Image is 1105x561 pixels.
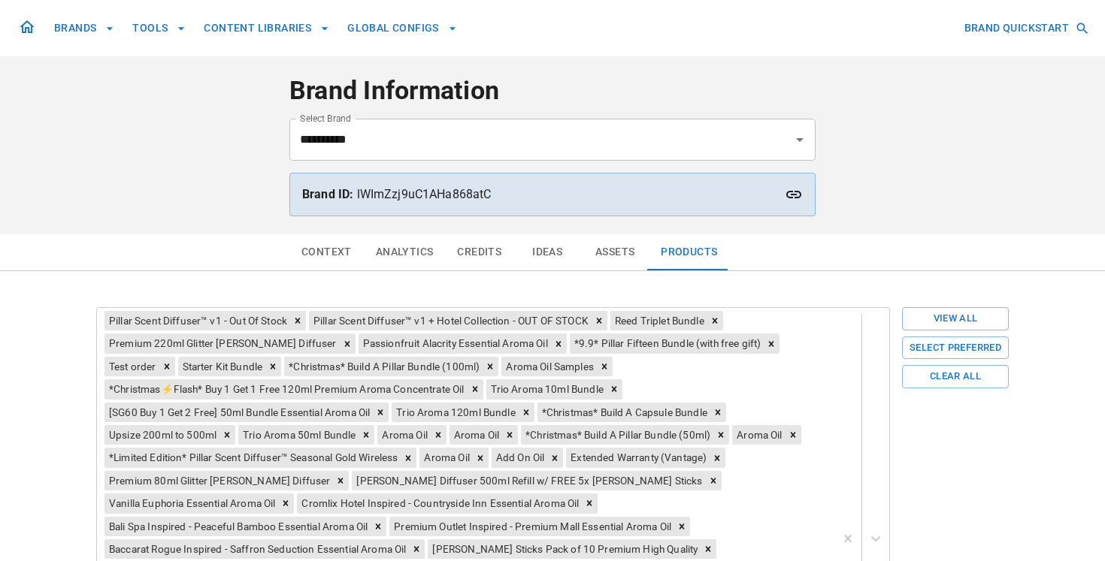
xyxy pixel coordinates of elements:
div: Premium 80ml Glitter [PERSON_NAME] Diffuser [104,471,332,490]
button: View All [902,307,1009,330]
div: Remove Pillar Scent Diffuser™ v1 + Hotel Collection - OUT OF STOCK [591,311,607,330]
div: Trio Aroma 50ml Bundle [238,425,358,445]
div: *Christmas* Build A Pillar Bundle (50ml) [521,425,713,445]
button: Open [789,129,810,150]
div: Remove Premium 220ml Glitter Reed Diffuser [339,333,356,353]
div: Remove Aroma Oil Samples [596,357,613,376]
div: Aroma Oil [732,425,784,445]
button: Context [289,234,364,270]
div: Vanilla Euphoria Essential Aroma Oil [104,493,277,513]
div: Extended Warranty (Vantage) [566,448,709,467]
button: Analytics [364,234,446,270]
div: Trio Aroma 120ml Bundle [392,403,517,422]
div: Upsize 200ml to 500ml [104,425,219,445]
div: Remove *Christmas* Build A Capsule Bundle [710,403,726,422]
div: Remove Add On Oil [546,448,563,467]
div: Remove Cromlix Hotel Inspired - Countryside Inn Essential Aroma Oil [581,493,598,513]
div: Remove Trio Aroma 50ml Bundle [358,425,374,445]
div: Remove Reed Triplet Bundle [707,311,723,330]
div: Remove Aroma Oil [785,425,801,445]
div: Remove *Christmas⚡Flash* Buy 1 Get 1 Free 120ml Premium Aroma Concentrate Oil [467,379,483,399]
div: Premium Outlet Inspired - Premium Mall Essential Aroma Oil [389,517,674,536]
div: Starter Kit Bundle [178,357,265,376]
div: [PERSON_NAME] Diffuser 500ml Refill w/ FREE 5x [PERSON_NAME] Sticks [352,471,704,490]
div: Reed Triplet Bundle [610,311,707,330]
div: Premium 220ml Glitter [PERSON_NAME] Diffuser [104,333,339,353]
div: Remove *Limited Edition* Pillar Scent Diffuser™ Seasonal Gold Wireless [400,448,416,467]
button: Products [649,234,729,270]
div: Remove Upsize 200ml to 500ml [219,425,235,445]
div: Remove Test order [159,357,175,376]
label: Select Brand [300,112,351,125]
div: *Christmas* Build A Capsule Bundle [537,403,710,422]
div: *9.9* Pillar Fifteen Bundle (with free gift) [570,333,764,353]
div: Remove *Christmas* Build A Pillar Bundle (100ml) [482,357,498,376]
div: Remove Passionfruit Alacrity Essential Aroma Oil [550,333,567,353]
div: Remove Reed Diffuser 500ml Refill w/ FREE 5x Reed Sticks [705,471,722,490]
div: Remove [SG60 Buy 1 Get 2 Free] 50ml Bundle Essential Aroma Oil [372,403,389,422]
div: [PERSON_NAME] Sticks Pack of 10 Premium High Quality [428,539,700,559]
strong: Brand ID: [302,187,353,201]
div: *Christmas⚡Flash* Buy 1 Get 1 Free 120ml Premium Aroma Concentrate Oil [104,379,467,399]
div: Remove Extended Warranty (Vantage) [709,448,725,467]
div: Cromlix Hotel Inspired - Countryside Inn Essential Aroma Oil [297,493,581,513]
div: Remove Premium Outlet Inspired - Premium Mall Essential Aroma Oil [674,517,690,536]
button: BRANDS [48,14,120,42]
div: Aroma Oil [377,425,429,445]
div: Remove Aroma Oil [501,425,518,445]
div: Remove Premium 80ml Glitter Reed Diffuser [332,471,349,490]
div: Passionfruit Alacrity Essential Aroma Oil [359,333,550,353]
button: CONTENT LIBRARIES [198,14,335,42]
button: Assets [581,234,649,270]
div: Pillar Scent Diffuser™ v1 - Out Of Stock [104,311,289,330]
button: GLOBAL CONFIGS [341,14,463,42]
div: Remove *Christmas* Build A Pillar Bundle (50ml) [713,425,729,445]
div: Remove Vanilla Euphoria Essential Aroma Oil [277,493,294,513]
div: Test order [104,357,159,376]
div: Remove Aroma Oil [430,425,447,445]
div: Aroma Oil Samples [501,357,596,376]
p: lWImZzj9uC1AHa868atC [302,185,803,204]
button: Ideas [513,234,581,270]
div: Remove *9.9* Pillar Fifteen Bundle (with free gift) [763,333,780,353]
div: Remove Trio Aroma 10ml Bundle [606,379,622,399]
div: [SG60 Buy 1 Get 2 Free] 50ml Bundle Essential Aroma Oil [104,403,372,422]
button: Credits [445,234,513,270]
div: Remove Aroma Oil [472,448,489,467]
div: *Christmas* Build A Pillar Bundle (100ml) [284,357,482,376]
div: Aroma Oil [450,425,501,445]
div: Remove Reed Sticks Pack of 10 Premium High Quality [700,539,716,559]
div: Remove Starter Kit Bundle [265,357,281,376]
div: Remove Pillar Scent Diffuser™ v1 - Out Of Stock [289,311,306,330]
div: Remove Trio Aroma 120ml Bundle [518,403,534,422]
h4: Brand Information [289,75,816,107]
div: Bali Spa Inspired - Peaceful Bamboo Essential Aroma Oil [104,517,370,536]
div: Baccarat Rogue Inspired - Saffron Seduction Essential Aroma Oil [104,539,408,559]
div: Trio Aroma 10ml Bundle [486,379,606,399]
div: Remove Bali Spa Inspired - Peaceful Bamboo Essential Aroma Oil [370,517,386,536]
div: Remove Baccarat Rogue Inspired - Saffron Seduction Essential Aroma Oil [408,539,425,559]
div: Add On Oil [492,448,547,467]
button: TOOLS [126,14,192,42]
div: *Limited Edition* Pillar Scent Diffuser™ Seasonal Gold Wireless [104,448,400,467]
div: Aroma Oil [419,448,471,467]
button: Select Preferred [902,336,1009,360]
div: Pillar Scent Diffuser™ v1 + Hotel Collection - OUT OF STOCK [309,311,591,330]
button: Clear All [902,365,1009,388]
button: BRAND QUICKSTART [958,14,1093,42]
